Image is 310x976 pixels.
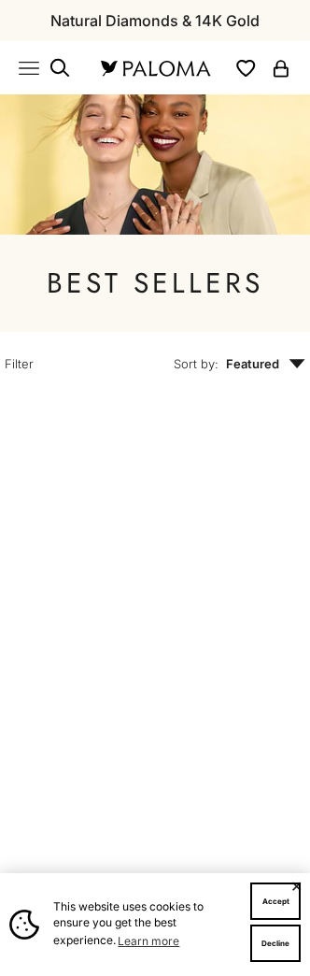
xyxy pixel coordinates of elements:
span: Featured [226,354,305,373]
span: Sort by: [174,354,218,373]
button: Close [290,881,303,892]
button: Accept [250,883,301,920]
button: Sort by: Featured [155,332,305,384]
h1: BEST SELLERS [47,265,263,302]
span: This website uses cookies to ensure you get the best experience. [53,898,236,951]
nav: Secondary navigation [234,56,291,79]
img: Cookie banner [9,910,39,940]
p: Natural Diamonds & 14K Gold [50,8,260,33]
a: Learn more [116,930,182,951]
button: Decline [250,925,301,962]
button: Filter [5,332,155,384]
nav: Primary navigation [19,57,78,79]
